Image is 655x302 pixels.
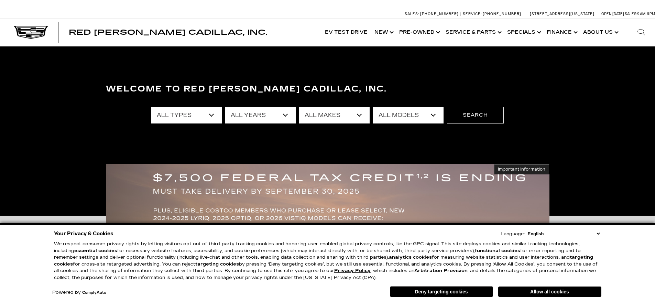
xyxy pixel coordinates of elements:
[82,291,106,295] a: ComplyAuto
[494,164,549,174] button: Important Information
[151,107,222,123] select: Filter by type
[69,28,267,36] span: Red [PERSON_NAME] Cadillac, Inc.
[530,12,594,16] a: [STREET_ADDRESS][US_STATE]
[447,107,504,123] button: Search
[498,166,545,172] span: Important Information
[543,19,580,46] a: Finance
[637,12,655,16] span: 9 AM-6 PM
[396,19,442,46] a: Pre-Owned
[390,286,493,297] button: Deny targeting cookies
[74,248,117,254] strong: essential cookies
[405,12,460,16] a: Sales: [PHONE_NUMBER]
[54,255,593,267] strong: targeting cookies
[420,12,459,16] span: [PHONE_NUMBER]
[334,268,371,273] a: Privacy Policy
[625,12,637,16] span: Sales:
[54,229,113,238] span: Your Privacy & Cookies
[14,26,48,39] img: Cadillac Dark Logo with Cadillac White Text
[475,248,520,254] strong: functional cookies
[580,19,621,46] a: About Us
[371,19,396,46] a: New
[69,29,267,36] a: Red [PERSON_NAME] Cadillac, Inc.
[389,255,432,260] strong: analytics cookies
[225,107,296,123] select: Filter by year
[373,107,444,123] select: Filter by model
[501,232,525,236] div: Language:
[299,107,370,123] select: Filter by make
[460,12,523,16] a: Service: [PHONE_NUMBER]
[52,290,106,295] div: Powered by
[504,19,543,46] a: Specials
[414,268,468,273] strong: Arbitration Provision
[601,12,624,16] span: Open [DATE]
[195,261,239,267] strong: targeting cookies
[405,12,419,16] span: Sales:
[498,287,601,297] button: Allow all cookies
[463,12,482,16] span: Service:
[526,230,601,237] select: Language Select
[106,82,549,96] h3: Welcome to Red [PERSON_NAME] Cadillac, Inc.
[442,19,504,46] a: Service & Parts
[321,19,371,46] a: EV Test Drive
[54,241,601,281] p: We respect consumer privacy rights by letting visitors opt out of third-party tracking cookies an...
[483,12,521,16] span: [PHONE_NUMBER]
